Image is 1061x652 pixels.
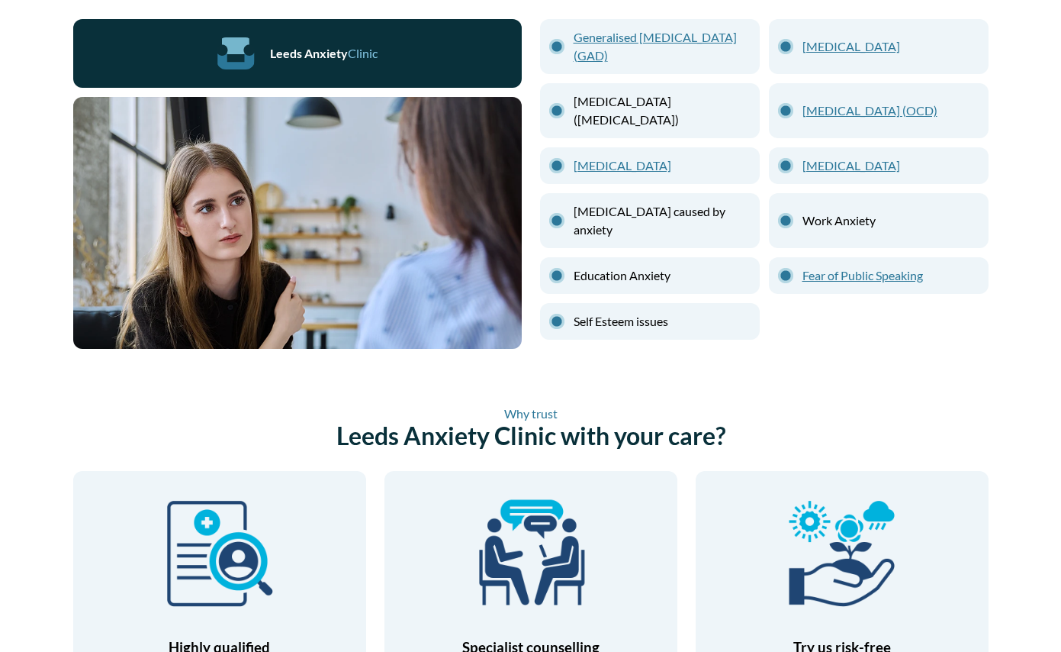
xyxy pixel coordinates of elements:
li: Education Anxiety [540,257,760,294]
div: Leeds Anxiety [270,46,378,60]
li: Work Anxiety [769,193,989,248]
li: [MEDICAL_DATA] ([MEDICAL_DATA]) [540,83,760,138]
a: [MEDICAL_DATA] [574,157,751,175]
img: Therapy session [73,97,522,350]
li: Self Esteem issues [540,303,760,340]
a: Generalised [MEDICAL_DATA] (GAD) [574,28,751,65]
a: Fear of Public Speaking [802,266,979,285]
h2: Leeds Anxiety Clinic with your care? [73,406,989,450]
a: [MEDICAL_DATA] (OCD) [802,102,979,120]
a: [MEDICAL_DATA] [802,157,979,175]
a: [MEDICAL_DATA] [802,37,979,56]
span: Clinic [348,46,378,60]
li: [MEDICAL_DATA] caused by anxiety [540,193,760,248]
span: Why trust [73,406,989,421]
